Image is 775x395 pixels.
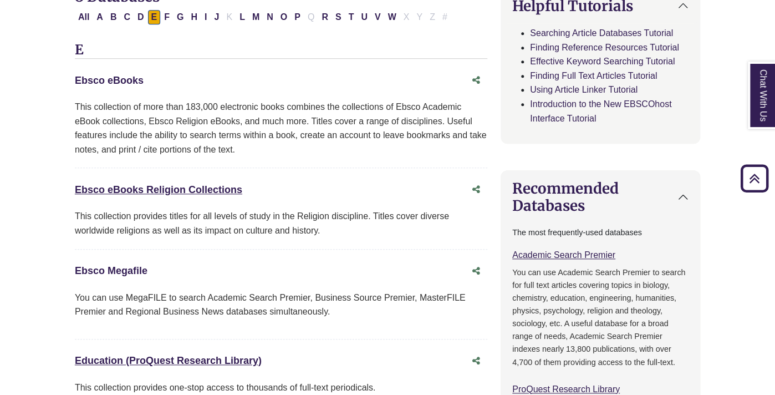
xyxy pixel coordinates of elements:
[75,291,487,319] p: You can use MegaFILE to search Academic Search Premier, Business Source Premier, MasterFILE Premi...
[291,10,304,24] button: Filter Results P
[737,171,772,186] a: Back to Top
[75,75,144,86] a: Ebsco eBooks
[530,85,638,94] a: Using Article Linker Tutorial
[465,179,487,200] button: Share this database
[385,10,400,24] button: Filter Results W
[75,381,487,395] p: This collection provides one-stop access to thousands of full-text periodicals.
[75,42,487,59] h3: E
[530,28,673,38] a: Searching Article Databases Tutorial
[75,209,487,237] div: This collection provides titles for all levels of study in the Religion discipline. Titles cover ...
[332,10,345,24] button: Filter Results S
[134,10,147,24] button: Filter Results D
[249,10,263,24] button: Filter Results M
[465,70,487,91] button: Share this database
[93,10,106,24] button: Filter Results A
[358,10,371,24] button: Filter Results U
[75,265,147,276] a: Ebsco Megafile
[75,355,262,366] a: Education (ProQuest Research Library)
[174,10,187,24] button: Filter Results G
[148,10,161,24] button: Filter Results E
[75,100,487,156] div: This collection of more than 183,000 electronic books combines the collections of Ebsco Academic ...
[120,10,134,24] button: Filter Results C
[371,10,384,24] button: Filter Results V
[530,99,671,123] a: Introduction to the New EBSCOhost Interface Tutorial
[530,57,675,66] a: Effective Keyword Searching Tutorial
[107,10,120,24] button: Filter Results B
[465,351,487,372] button: Share this database
[501,171,700,223] button: Recommended Databases
[263,10,277,24] button: Filter Results N
[75,184,242,195] a: Ebsco eBooks Religion Collections
[512,384,620,394] a: ProQuest Research Library
[236,10,248,24] button: Filter Results L
[75,10,93,24] button: All
[512,250,615,260] a: Academic Search Premier
[345,10,358,24] button: Filter Results T
[530,43,679,52] a: Finding Reference Resources Tutorial
[512,226,689,239] p: The most frequently-used databases
[512,266,689,368] p: You can use Academic Search Premier to search for full text articles covering topics in biology, ...
[277,10,290,24] button: Filter Results O
[465,261,487,282] button: Share this database
[211,10,222,24] button: Filter Results J
[318,10,332,24] button: Filter Results R
[530,71,657,80] a: Finding Full Text Articles Tutorial
[161,10,173,24] button: Filter Results F
[75,12,452,21] div: Alpha-list to filter by first letter of database name
[187,10,201,24] button: Filter Results H
[201,10,210,24] button: Filter Results I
